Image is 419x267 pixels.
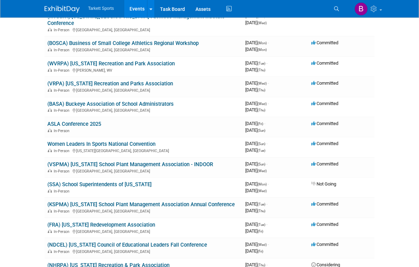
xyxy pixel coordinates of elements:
span: Not Going [311,182,336,187]
span: (Mon) [258,48,267,52]
span: (Wed) [258,82,267,86]
a: (WVRPA) [US_STATE] Recreation and Park Association [47,61,175,67]
span: In-Person [54,89,72,93]
span: (Wed) [258,21,267,25]
span: Committed [311,81,338,86]
img: ExhibitDay [45,6,80,13]
span: [DATE] [245,128,265,133]
div: [GEOGRAPHIC_DATA], [GEOGRAPHIC_DATA] [47,229,240,234]
span: - [264,121,265,126]
img: In-Person Event [48,189,52,193]
span: Committed [311,222,338,227]
span: - [266,162,267,167]
span: (Tue) [258,149,265,153]
span: (Wed) [258,189,267,193]
span: - [268,81,269,86]
span: - [266,222,267,227]
span: Committed [311,242,338,247]
span: [DATE] [245,87,265,93]
div: [PERSON_NAME], WV [47,67,240,73]
span: In-Person [54,48,72,53]
div: [GEOGRAPHIC_DATA], [GEOGRAPHIC_DATA] [47,168,240,174]
span: [DATE] [245,222,267,227]
span: Committed [311,40,338,46]
span: [DATE] [245,182,269,187]
span: [DATE] [245,168,267,174]
span: [DATE] [245,208,265,214]
span: In-Person [54,109,72,113]
span: (Thu) [258,89,265,92]
span: (Wed) [258,102,267,106]
span: Committed [311,101,338,106]
span: (Fri) [258,250,263,254]
span: (Thu) [258,109,265,112]
a: (BASA) Buckeye Association of School Administrators [47,101,174,108]
span: [DATE] [245,249,263,254]
span: [DATE] [245,229,263,234]
span: [DATE] [245,162,267,167]
span: - [268,242,269,247]
a: (FRA) [US_STATE] Redevelopment Association [47,222,155,228]
span: In-Person [54,230,72,234]
img: In-Person Event [48,149,52,152]
span: In-Person [54,28,72,33]
img: In-Person Event [48,28,52,32]
span: [DATE] [245,108,265,113]
span: [DATE] [245,61,267,66]
img: Bernie Mulvaney [354,2,368,16]
span: [DATE] [245,101,269,106]
a: Women Leaders In Sports National Convention [47,141,155,148]
div: [GEOGRAPHIC_DATA], [GEOGRAPHIC_DATA] [47,249,240,254]
span: [DATE] [245,40,269,46]
span: In-Person [54,149,72,154]
span: [DATE] [245,47,267,52]
span: (Wed) [258,243,267,247]
span: - [268,182,269,187]
img: In-Person Event [48,230,52,233]
span: Committed [311,162,338,167]
a: (VSPMA) [US_STATE] School Plant Management Association - INDOOR [47,162,213,168]
img: In-Person Event [48,209,52,213]
img: In-Person Event [48,129,52,132]
span: (Sun) [258,129,265,133]
a: (KSPMA) [US_STATE] School Plant Management Association Annual Conference [47,202,235,208]
span: In-Person [54,69,72,73]
a: (VRPA) [US_STATE] Recreation and Parks Association [47,81,173,87]
span: (Tue) [258,223,265,227]
a: (NYSSFA) [US_STATE][GEOGRAPHIC_DATA] Facilities Management Institute Conference [47,14,225,27]
img: In-Person Event [48,169,52,173]
span: (Mon) [258,183,267,187]
span: Tarkett Sports [88,6,114,11]
span: [DATE] [245,81,269,86]
img: In-Person Event [48,89,52,92]
img: In-Person Event [48,109,52,112]
div: [US_STATE][GEOGRAPHIC_DATA], [GEOGRAPHIC_DATA] [47,148,240,154]
span: [DATE] [245,20,267,26]
div: [GEOGRAPHIC_DATA], [GEOGRAPHIC_DATA] [47,208,240,214]
span: Committed [311,121,338,126]
span: Committed [311,141,338,146]
span: - [266,202,267,207]
span: In-Person [54,129,72,133]
div: [GEOGRAPHIC_DATA], [GEOGRAPHIC_DATA] [47,47,240,53]
span: (Wed) [258,169,267,173]
span: (Thu) [258,209,265,213]
a: (BOSCA) Business of Small College Athletics Regional Workshop [47,40,199,47]
span: - [266,141,267,146]
span: (Sun) [258,142,265,146]
span: (Sun) [258,163,265,167]
span: In-Person [54,209,72,214]
span: (Tue) [258,62,265,66]
span: (Mon) [258,41,267,45]
span: (Fri) [258,122,263,126]
div: [GEOGRAPHIC_DATA], [GEOGRAPHIC_DATA] [47,108,240,113]
span: [DATE] [245,202,267,207]
span: Committed [311,202,338,207]
a: ASLA Conference 2025 [47,121,101,128]
span: (Thu) [258,69,265,72]
img: In-Person Event [48,48,52,52]
span: [DATE] [245,141,267,146]
img: In-Person Event [48,69,52,72]
span: [DATE] [245,148,265,153]
span: [DATE] [245,121,265,126]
